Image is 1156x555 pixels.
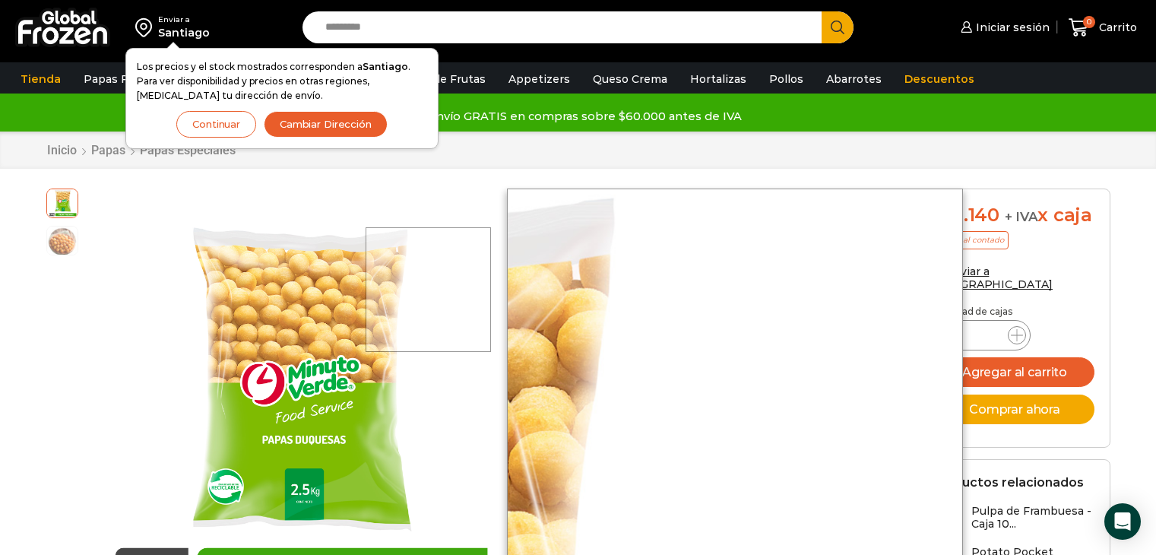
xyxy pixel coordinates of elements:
button: Comprar ahora [932,395,1094,424]
span: papas-duquesa [47,187,78,217]
a: Papas [90,143,126,157]
a: Abarrotes [819,65,889,94]
p: Cantidad de cajas [932,306,1094,317]
button: Continuar [176,111,256,138]
div: Enviar a [158,14,210,25]
a: Appetizers [501,65,578,94]
a: Descuentos [897,65,982,94]
span: Carrito [1095,20,1137,35]
a: Papas Fritas [76,65,160,94]
a: 0 Carrito [1065,10,1141,46]
span: 0 [1083,16,1095,28]
h3: Pulpa de Frambuesa - Caja 10... [971,505,1094,531]
a: Inicio [46,143,78,157]
span: + IVA [1005,209,1038,224]
a: Queso Crema [585,65,675,94]
a: Pulpa de Frambuesa - Caja 10... [932,505,1094,538]
p: Los precios y el stock mostrados corresponden a . Para ver disponibilidad y precios en otras regi... [137,59,427,103]
a: Papas Especiales [139,143,236,157]
button: Agregar al carrito [932,357,1094,387]
div: Santiago [158,25,210,40]
input: Product quantity [967,325,996,346]
a: Hortalizas [683,65,754,94]
img: address-field-icon.svg [135,14,158,40]
span: Iniciar sesión [972,20,1050,35]
a: Pulpa de Frutas [391,65,493,94]
span: papas-duquesas [47,227,78,257]
a: Iniciar sesión [957,12,1050,43]
bdi: 23.140 [932,204,999,226]
p: Precio al contado [932,231,1009,249]
strong: Santiago [363,61,408,72]
div: Open Intercom Messenger [1104,503,1141,540]
nav: Breadcrumb [46,143,236,157]
button: Cambiar Dirección [264,111,388,138]
a: Pollos [762,65,811,94]
button: Search button [822,11,854,43]
div: x caja [932,205,1094,227]
h2: Productos relacionados [932,475,1084,490]
a: Enviar a [GEOGRAPHIC_DATA] [932,265,1053,291]
a: Tienda [13,65,68,94]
